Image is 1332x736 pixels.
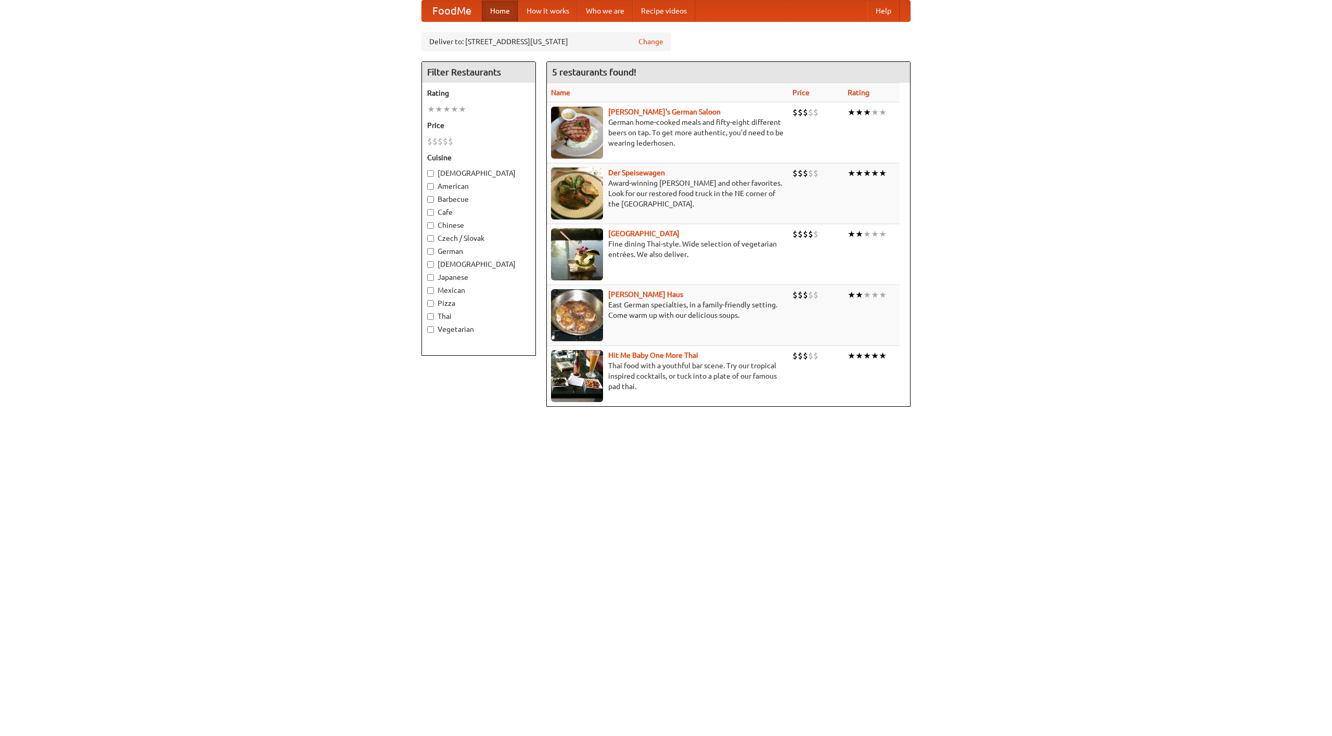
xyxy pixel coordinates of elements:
label: Czech / Slovak [427,233,530,243]
li: $ [792,167,798,179]
input: [DEMOGRAPHIC_DATA] [427,261,434,268]
img: speisewagen.jpg [551,167,603,219]
label: Cafe [427,207,530,217]
li: $ [813,107,818,118]
a: Recipe videos [633,1,695,21]
li: ★ [855,350,863,361]
li: $ [803,167,808,179]
li: $ [432,136,438,147]
li: ★ [871,289,879,301]
li: ★ [855,289,863,301]
li: $ [803,289,808,301]
h5: Price [427,120,530,131]
li: ★ [863,107,871,118]
li: $ [448,136,453,147]
label: Barbecue [427,194,530,204]
li: ★ [863,350,871,361]
a: [PERSON_NAME] Haus [608,290,683,299]
input: Cafe [427,209,434,216]
li: $ [808,350,813,361]
a: Hit Me Baby One More Thai [608,351,698,359]
li: ★ [855,167,863,179]
li: $ [427,136,432,147]
h5: Rating [427,88,530,98]
li: $ [808,228,813,240]
a: Name [551,88,570,97]
label: Thai [427,311,530,321]
label: Mexican [427,285,530,295]
a: Price [792,88,810,97]
li: ★ [879,350,887,361]
li: ★ [855,107,863,118]
label: Pizza [427,298,530,308]
li: $ [808,167,813,179]
label: Japanese [427,272,530,282]
p: German home-cooked meals and fifty-eight different beers on tap. To get more authentic, you'd nee... [551,117,784,148]
li: $ [808,107,813,118]
li: $ [813,167,818,179]
a: [GEOGRAPHIC_DATA] [608,229,680,238]
li: ★ [427,104,435,115]
a: Change [638,36,663,47]
li: $ [798,167,803,179]
li: $ [798,228,803,240]
a: Rating [848,88,869,97]
a: Who we are [578,1,633,21]
li: ★ [871,167,879,179]
a: How it works [518,1,578,21]
a: Der Speisewagen [608,169,665,177]
img: kohlhaus.jpg [551,289,603,341]
input: Vegetarian [427,326,434,333]
input: Pizza [427,300,434,307]
input: Japanese [427,274,434,281]
ng-pluralize: 5 restaurants found! [552,67,636,77]
input: German [427,248,434,255]
li: ★ [879,107,887,118]
p: Award-winning [PERSON_NAME] and other favorites. Look for our restored food truck in the NE corne... [551,178,784,209]
li: $ [792,350,798,361]
li: $ [798,289,803,301]
li: ★ [863,228,871,240]
label: American [427,181,530,191]
p: Thai food with a youthful bar scene. Try our tropical inspired cocktails, or tuck into a plate of... [551,360,784,392]
li: ★ [443,104,451,115]
img: esthers.jpg [551,107,603,159]
li: ★ [435,104,443,115]
input: Mexican [427,287,434,294]
input: [DEMOGRAPHIC_DATA] [427,170,434,177]
li: $ [443,136,448,147]
li: ★ [848,350,855,361]
li: ★ [848,107,855,118]
li: $ [808,289,813,301]
input: American [427,183,434,190]
li: ★ [458,104,466,115]
a: [PERSON_NAME]'s German Saloon [608,108,721,116]
li: $ [792,107,798,118]
li: $ [438,136,443,147]
label: [DEMOGRAPHIC_DATA] [427,259,530,269]
li: $ [803,107,808,118]
li: ★ [855,228,863,240]
p: East German specialties, in a family-friendly setting. Come warm up with our delicious soups. [551,300,784,320]
li: ★ [879,228,887,240]
div: Deliver to: [STREET_ADDRESS][US_STATE] [421,32,671,51]
li: ★ [879,289,887,301]
li: ★ [871,350,879,361]
li: $ [792,289,798,301]
li: $ [803,350,808,361]
a: Help [867,1,900,21]
li: $ [813,350,818,361]
li: $ [798,350,803,361]
li: ★ [451,104,458,115]
li: $ [803,228,808,240]
li: ★ [871,107,879,118]
label: Chinese [427,220,530,230]
li: $ [813,228,818,240]
label: Vegetarian [427,324,530,334]
input: Chinese [427,222,434,229]
li: ★ [848,228,855,240]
